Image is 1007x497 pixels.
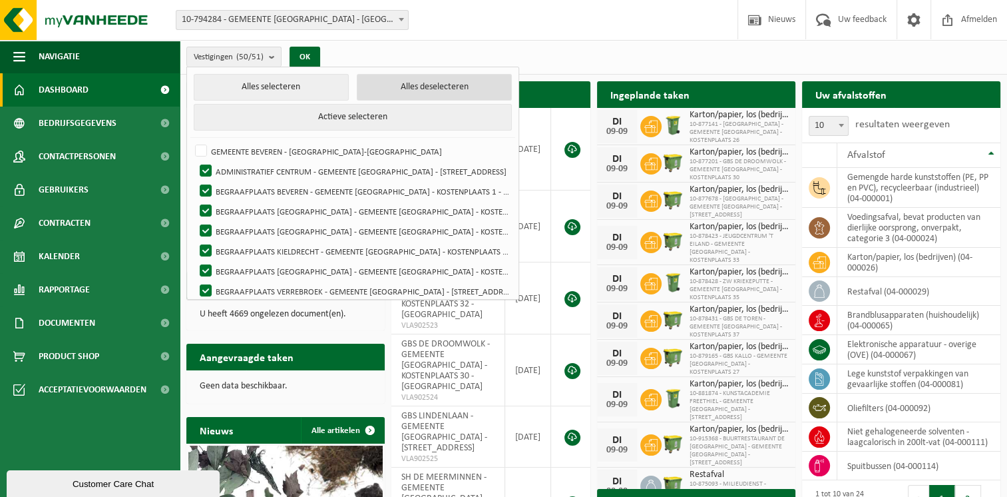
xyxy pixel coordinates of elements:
span: Acceptatievoorwaarden [39,373,146,406]
p: U heeft 4669 ongelezen document(en). [200,310,371,319]
div: DI [604,233,630,243]
td: [DATE] [505,406,551,468]
td: [DATE] [505,191,551,262]
a: Alle artikelen [301,417,383,444]
span: Karton/papier, los (bedrijven) [690,222,789,233]
div: 09-09 [604,127,630,137]
span: Gebruikers [39,173,89,207]
img: WB-0240-HPE-GN-51 [662,387,684,410]
span: GBS LINDENLAAN - GEMEENTE [GEOGRAPHIC_DATA] - [STREET_ADDRESS] [401,411,487,453]
span: Vestigingen [194,47,264,67]
span: 10-877141 - [GEOGRAPHIC_DATA] - GEMEENTE [GEOGRAPHIC_DATA] - KOSTENPLAATS 26 [690,121,789,145]
div: 09-09 [604,359,630,368]
h2: Aangevraagde taken [186,344,307,370]
td: [DATE] [505,334,551,406]
div: DI [604,476,630,487]
td: elektronische apparatuur - overige (OVE) (04-000067) [837,335,1000,364]
span: GBS DE DROOMWOLK - GEMEENTE [GEOGRAPHIC_DATA] - KOSTENPLAATS 30 - [GEOGRAPHIC_DATA] [401,339,490,392]
span: VLA902523 [401,320,494,331]
span: Restafval [690,470,789,480]
span: 10-915368 - BUURTRESTAURANT DE [GEOGRAPHIC_DATA] - GEMEENTE [GEOGRAPHIC_DATA] - [STREET_ADDRESS] [690,435,789,467]
span: Bedrijfsgegevens [39,107,116,140]
div: DI [604,390,630,400]
div: 09-09 [604,400,630,410]
div: DI [604,311,630,322]
p: Geen data beschikbaar. [200,382,371,391]
span: 10 [809,116,849,136]
td: [DATE] [505,108,551,191]
img: WB-1100-HPE-GN-50 [662,189,684,211]
td: oliefilters (04-000092) [837,394,1000,422]
span: Contactpersonen [39,140,116,173]
span: 10-878428 - ZW KRIEKEPUTTE - GEMEENTE [GEOGRAPHIC_DATA] - KOSTENPLAATS 35 [690,278,789,302]
span: Karton/papier, los (bedrijven) [690,267,789,278]
td: brandblusapparaten (huishoudelijk) (04-000065) [837,306,1000,335]
span: 10-794284 - GEMEENTE BEVEREN - BEVEREN-WAAS [176,11,408,29]
count: (50/51) [236,53,264,61]
img: WB-1100-HPE-GN-51 [662,230,684,252]
span: 10-877678 - [GEOGRAPHIC_DATA] - GEMEENTE [GEOGRAPHIC_DATA] - [STREET_ADDRESS] [690,195,789,219]
div: DI [604,274,630,284]
button: Vestigingen(50/51) [186,47,282,67]
td: spuitbussen (04-000114) [837,452,1000,480]
span: Karton/papier, los (bedrijven) [690,147,789,158]
div: DI [604,191,630,202]
button: Alles selecteren [194,74,349,101]
span: 10-877201 - GBS DE DROOMWOLK - GEMEENTE [GEOGRAPHIC_DATA] - KOSTENPLAATS 30 [690,158,789,182]
h2: Nieuws [186,417,246,443]
img: WB-1100-HPE-GN-51 [662,432,684,455]
div: 09-09 [604,243,630,252]
span: Kalender [39,240,80,273]
img: WB-1100-HPE-GN-51 [662,151,684,174]
label: BEGRAAFPLAATS KIELDRECHT - GEMEENTE [GEOGRAPHIC_DATA] - KOSTENPLAATS 29 - [GEOGRAPHIC_DATA] [197,241,510,261]
label: GEMEENTE BEVEREN - [GEOGRAPHIC_DATA]-[GEOGRAPHIC_DATA] [192,141,510,161]
button: OK [290,47,320,68]
span: Karton/papier, los (bedrijven) [690,185,789,195]
td: karton/papier, los (bedrijven) (04-000026) [837,248,1000,277]
img: WB-1100-HPE-GN-51 [662,346,684,368]
td: gemengde harde kunststoffen (PE, PP en PVC), recycleerbaar (industrieel) (04-000001) [837,168,1000,208]
button: Alles deselecteren [357,74,512,101]
td: niet gehalogeneerde solventen - laagcalorisch in 200lt-vat (04-000111) [837,422,1000,452]
label: BEGRAAFPLAATS [GEOGRAPHIC_DATA] - GEMEENTE [GEOGRAPHIC_DATA] - KOSTENPLAATS 20 - [GEOGRAPHIC_DATA] [197,201,510,221]
td: restafval (04-000029) [837,277,1000,306]
div: DI [604,117,630,127]
span: VLA902524 [401,392,494,403]
label: BEGRAAFPLAATS [GEOGRAPHIC_DATA] - GEMEENTE [GEOGRAPHIC_DATA] - KOSTENPLAATS 25 - [GEOGRAPHIC_DATA] [197,221,510,241]
label: BEGRAAFPLAATS [GEOGRAPHIC_DATA] - GEMEENTE [GEOGRAPHIC_DATA] - KOSTENPLAATS 36 - [GEOGRAPHIC_DATA] [197,261,510,281]
div: DI [604,435,630,446]
h2: Ingeplande taken [597,81,703,107]
span: 10-878423 - JEUGDCENTRUM 'T EILAND - GEMEENTE [GEOGRAPHIC_DATA] - KOSTENPLAATS 33 [690,233,789,264]
button: Actieve selecteren [194,104,512,131]
span: Karton/papier, los (bedrijven) [690,379,789,390]
span: Dashboard [39,73,89,107]
img: WB-1100-HPE-GN-50 [662,474,684,496]
label: BEGRAAFPLAATS VERREBROEK - GEMEENTE [GEOGRAPHIC_DATA] - [STREET_ADDRESS] [197,281,510,301]
span: Navigatie [39,40,80,73]
span: 10-881874 - KUNSTACADEMIE FREETHIEL - GEMEENTE [GEOGRAPHIC_DATA] - [STREET_ADDRESS] [690,390,789,422]
span: Karton/papier, los (bedrijven) [690,342,789,352]
span: Karton/papier, los (bedrijven) [690,304,789,315]
h2: Uw afvalstoffen [802,81,900,107]
img: WB-0240-HPE-GN-50 [662,271,684,294]
span: Rapportage [39,273,90,306]
span: 10-878431 - GBS DE TOREN - GEMEENTE [GEOGRAPHIC_DATA] - KOSTENPLAATS 37 [690,315,789,339]
span: Contracten [39,207,91,240]
span: VLA902525 [401,454,494,464]
span: 10-879165 - GBS KALLO - GEMEENTE [GEOGRAPHIC_DATA] - KOSTENPLAATS 27 [690,352,789,376]
span: 10-794284 - GEMEENTE BEVEREN - BEVEREN-WAAS [176,10,409,30]
div: 09-09 [604,446,630,455]
iframe: chat widget [7,468,222,497]
label: resultaten weergeven [855,119,950,130]
label: ADMINISTRATIEF CENTRUM - GEMEENTE [GEOGRAPHIC_DATA] - [STREET_ADDRESS] [197,161,510,181]
span: 10 [809,117,848,135]
span: Product Shop [39,340,99,373]
div: 09-09 [604,202,630,211]
div: DI [604,348,630,359]
span: Karton/papier, los (bedrijven) [690,424,789,435]
img: WB-1100-HPE-GN-50 [662,308,684,331]
span: Karton/papier, los (bedrijven) [690,110,789,121]
img: WB-0240-HPE-GN-50 [662,114,684,137]
td: lege kunststof verpakkingen van gevaarlijke stoffen (04-000081) [837,364,1000,394]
